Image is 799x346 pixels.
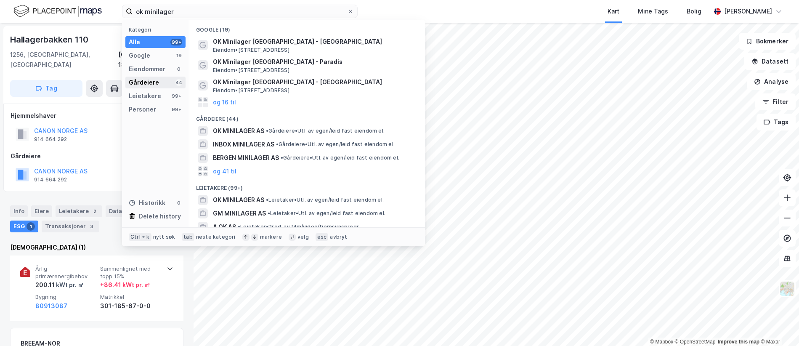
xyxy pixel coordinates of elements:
[739,33,796,50] button: Bokmerker
[182,233,194,241] div: tab
[213,47,289,53] span: Eiendom • [STREET_ADDRESS]
[779,281,795,297] img: Z
[153,234,175,240] div: nytt søk
[55,280,84,290] div: kWt pr. ㎡
[757,114,796,130] button: Tags
[268,210,385,217] span: Leietaker • Utl. av egen/leid fast eiendom el.
[34,136,67,143] div: 914 664 292
[755,93,796,110] button: Filter
[213,153,279,163] span: BERGEN MINILAGER AS
[260,234,282,240] div: markere
[100,293,162,301] span: Matrikkel
[100,280,150,290] div: + 86.41 kWt pr. ㎡
[129,91,161,101] div: Leietakere
[281,154,283,161] span: •
[213,166,236,176] button: og 41 til
[175,200,182,206] div: 0
[266,197,268,203] span: •
[213,195,264,205] span: OK MINILAGER AS
[276,141,395,148] span: Gårdeiere • Utl. av egen/leid fast eiendom el.
[175,66,182,72] div: 0
[189,20,425,35] div: Google (19)
[34,176,67,183] div: 914 664 292
[170,93,182,99] div: 99+
[175,79,182,86] div: 44
[10,205,28,217] div: Info
[31,205,52,217] div: Eiere
[133,5,347,18] input: Søk på adresse, matrikkel, gårdeiere, leietakere eller personer
[675,339,716,345] a: OpenStreetMap
[10,50,118,70] div: 1256, [GEOGRAPHIC_DATA], [GEOGRAPHIC_DATA]
[129,51,150,61] div: Google
[687,6,701,16] div: Bolig
[10,242,183,253] div: [DEMOGRAPHIC_DATA] (1)
[139,211,181,221] div: Delete history
[213,67,289,74] span: Eiendom • [STREET_ADDRESS]
[88,222,96,231] div: 3
[213,222,236,232] span: A OK AS
[268,210,270,216] span: •
[170,39,182,45] div: 99+
[11,111,183,121] div: Hjemmelshaver
[35,265,97,280] span: Årlig primærenergibehov
[724,6,772,16] div: [PERSON_NAME]
[129,198,165,208] div: Historikk
[56,205,102,217] div: Leietakere
[35,293,97,301] span: Bygning
[238,224,360,230] span: Leietaker • Prod. av film/video/fjernsynsprogr.
[42,221,99,232] div: Transaksjoner
[129,37,140,47] div: Alle
[189,178,425,193] div: Leietakere (99+)
[129,104,156,114] div: Personer
[129,64,165,74] div: Eiendommer
[297,234,309,240] div: velg
[100,301,162,311] div: 301-185-67-0-0
[175,52,182,59] div: 19
[35,280,84,290] div: 200.11
[35,301,67,311] button: 80913087
[266,128,385,134] span: Gårdeiere • Utl. av egen/leid fast eiendom el.
[11,151,183,161] div: Gårdeiere
[238,224,240,230] span: •
[747,73,796,90] button: Analyse
[650,339,673,345] a: Mapbox
[757,306,799,346] iframe: Chat Widget
[757,306,799,346] div: Kontrollprogram for chat
[189,109,425,124] div: Gårdeiere (44)
[213,139,274,149] span: INBOX MINILAGER AS
[213,37,415,47] span: OK Minilager [GEOGRAPHIC_DATA] - [GEOGRAPHIC_DATA]
[90,207,99,216] div: 2
[608,6,619,16] div: Kart
[213,77,415,87] span: OK Minilager [GEOGRAPHIC_DATA] - [GEOGRAPHIC_DATA]
[330,234,347,240] div: avbryt
[10,221,38,232] div: ESG
[213,126,264,136] span: OK MINILAGER AS
[744,53,796,70] button: Datasett
[718,339,759,345] a: Improve this map
[10,33,90,46] div: Hallagerbakken 110
[10,80,82,97] button: Tag
[213,87,289,94] span: Eiendom • [STREET_ADDRESS]
[266,128,268,134] span: •
[129,27,186,33] div: Kategori
[170,106,182,113] div: 99+
[266,197,384,203] span: Leietaker • Utl. av egen/leid fast eiendom el.
[129,233,151,241] div: Ctrl + k
[213,97,236,107] button: og 16 til
[213,208,266,218] span: GM MINILAGER AS
[27,222,35,231] div: 1
[118,50,183,70] div: [GEOGRAPHIC_DATA], 185/67
[100,265,162,280] span: Sammenlignet med topp 15%
[196,234,236,240] div: neste kategori
[638,6,668,16] div: Mine Tags
[316,233,329,241] div: esc
[129,77,159,88] div: Gårdeiere
[106,205,137,217] div: Datasett
[281,154,399,161] span: Gårdeiere • Utl. av egen/leid fast eiendom el.
[276,141,279,147] span: •
[213,57,415,67] span: OK Minilager [GEOGRAPHIC_DATA] - Paradis
[13,4,102,19] img: logo.f888ab2527a4732fd821a326f86c7f29.svg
